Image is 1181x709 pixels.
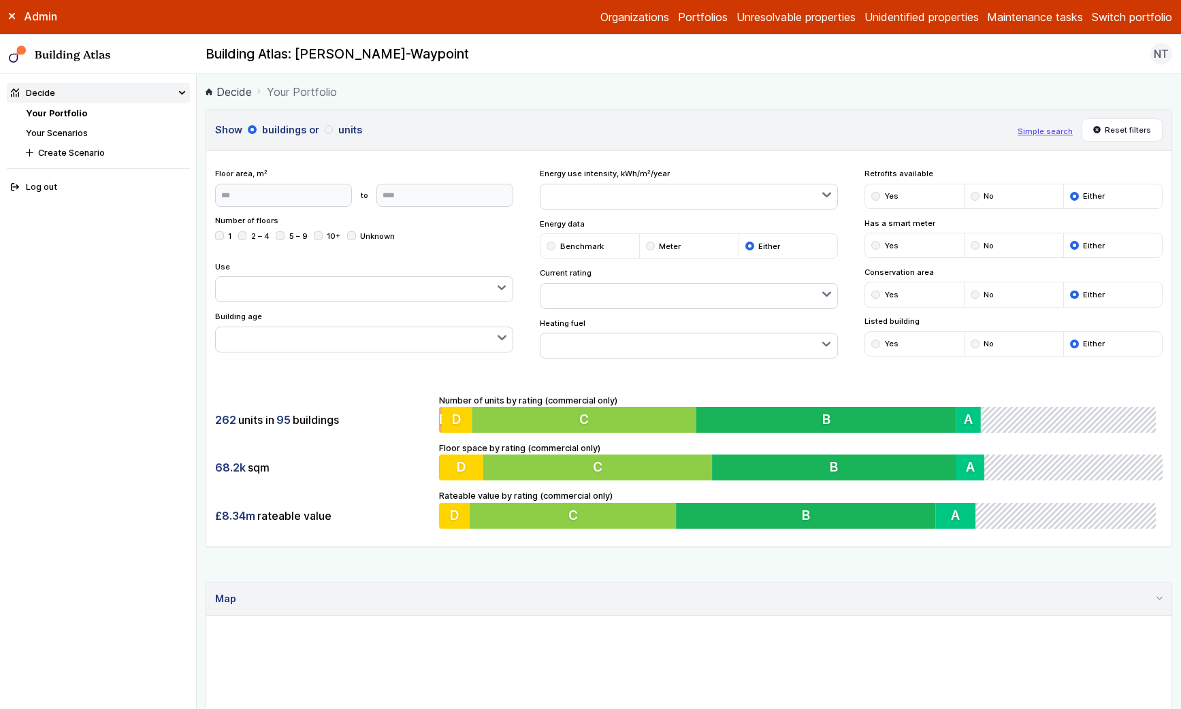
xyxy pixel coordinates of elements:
[26,128,88,138] a: Your Scenarios
[698,407,961,433] button: B
[1082,118,1163,142] button: Reset filters
[452,411,462,427] span: D
[737,9,856,25] a: Unresolvable properties
[450,507,459,523] span: D
[540,318,839,359] div: Heating fuel
[941,503,981,529] button: A
[956,507,965,523] span: A
[215,122,1009,137] h3: Show
[215,261,514,303] div: Use
[22,143,190,163] button: Create Scenario
[864,168,1163,179] span: Retrofits available
[987,9,1083,25] a: Maintenance tasks
[956,455,984,480] button: A
[961,407,986,433] button: A
[826,411,834,427] span: B
[540,218,839,259] div: Energy data
[540,267,839,309] div: Current rating
[540,168,839,210] div: Energy use intensity, kWh/m²/year
[1018,126,1073,137] button: Simple search
[215,503,430,529] div: rateable value
[215,455,430,480] div: sqm
[442,407,472,433] button: D
[26,108,87,118] a: Your Portfolio
[864,267,1163,278] span: Conservation area
[600,9,669,25] a: Organizations
[215,460,246,475] span: 68.2k
[581,411,590,427] span: C
[439,411,447,427] span: E
[215,215,514,252] div: Number of floors
[678,9,728,25] a: Portfolios
[215,184,514,207] form: to
[966,459,975,476] span: A
[215,407,430,433] div: units in buildings
[1150,43,1172,65] button: NT
[7,83,190,103] summary: Decide
[206,582,1171,616] summary: Map
[439,407,442,433] button: E
[276,412,291,427] span: 95
[569,507,579,523] span: C
[593,459,602,476] span: C
[472,407,698,433] button: C
[267,84,337,100] span: Your Portfolio
[439,503,470,529] button: D
[712,455,956,480] button: B
[470,503,678,529] button: C
[830,459,838,476] span: B
[439,394,1163,433] div: Number of units by rating (commercial only)
[864,9,979,25] a: Unidentified properties
[215,412,236,427] span: 262
[678,503,940,529] button: B
[1092,9,1172,25] button: Switch portfolio
[864,316,1163,327] span: Listed building
[969,411,978,427] span: A
[7,178,190,197] button: Log out
[9,46,27,63] img: main-0bbd2752.svg
[206,46,469,63] h2: Building Atlas: [PERSON_NAME]-Waypoint
[215,311,514,352] div: Building age
[215,508,255,523] span: £8.34m
[215,168,514,206] div: Floor area, m²
[864,218,1163,229] span: Has a smart meter
[1154,46,1169,62] span: NT
[206,84,252,100] a: Decide
[805,507,813,523] span: B
[439,455,483,480] button: D
[483,455,711,480] button: C
[439,442,1163,481] div: Floor space by rating (commercial only)
[11,86,55,99] div: Decide
[439,489,1163,529] div: Rateable value by rating (commercial only)
[456,459,466,476] span: D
